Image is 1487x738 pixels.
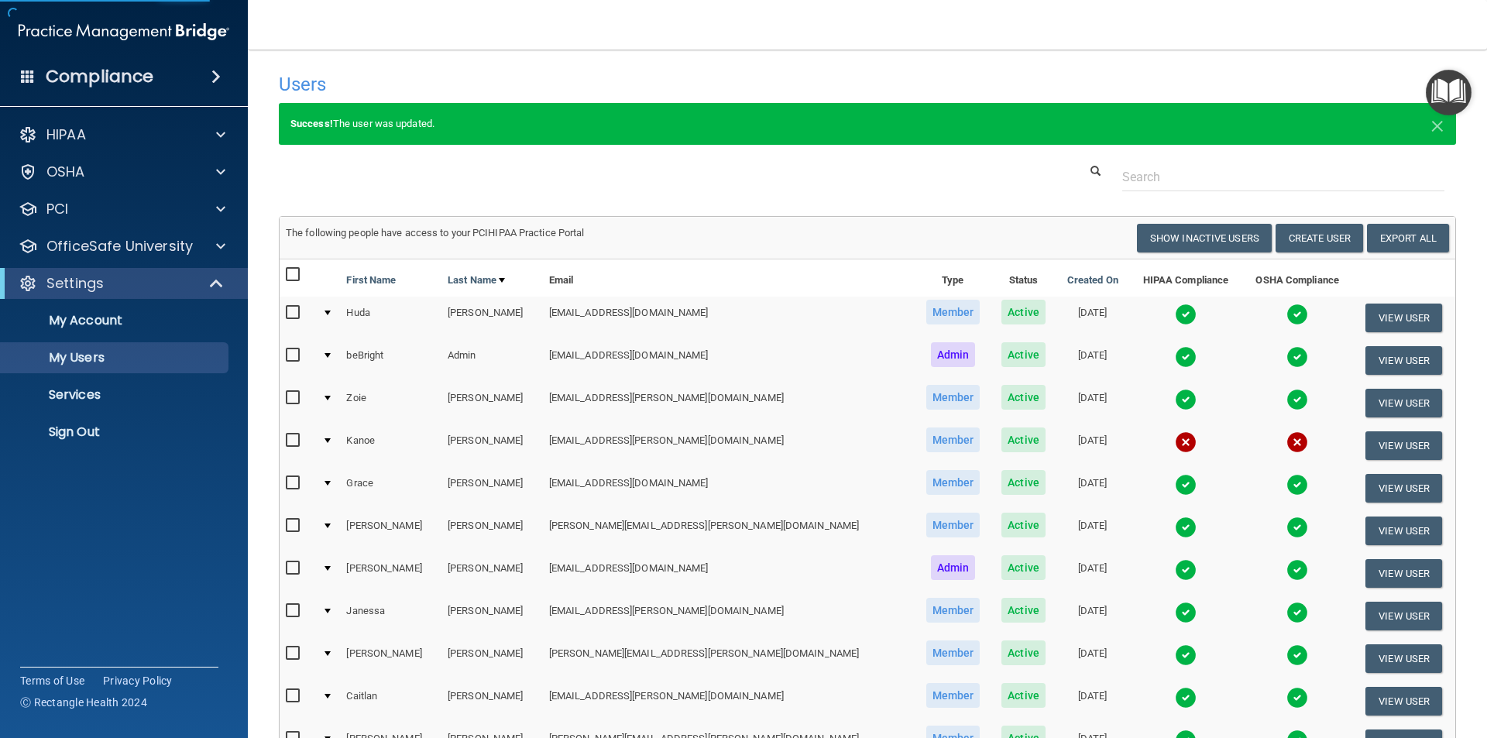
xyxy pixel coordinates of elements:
p: OSHA [46,163,85,181]
input: Search [1122,163,1444,191]
p: Settings [46,274,104,293]
td: Grace [340,467,441,510]
span: The following people have access to your PCIHIPAA Practice Portal [286,227,585,239]
td: Caitlan [340,680,441,723]
img: tick.e7d51cea.svg [1286,389,1308,410]
span: Active [1001,513,1046,537]
td: [EMAIL_ADDRESS][PERSON_NAME][DOMAIN_NAME] [543,424,915,467]
td: [EMAIL_ADDRESS][DOMAIN_NAME] [543,467,915,510]
img: tick.e7d51cea.svg [1175,559,1197,581]
span: Member [926,513,980,537]
td: [DATE] [1056,680,1129,723]
span: Active [1001,427,1046,452]
button: View User [1365,346,1442,375]
td: Zoie [340,382,441,424]
button: View User [1365,474,1442,503]
img: cross.ca9f0e7f.svg [1175,431,1197,453]
td: [EMAIL_ADDRESS][DOMAIN_NAME] [543,339,915,382]
img: tick.e7d51cea.svg [1286,517,1308,538]
img: tick.e7d51cea.svg [1175,687,1197,709]
button: View User [1365,389,1442,417]
p: OfficeSafe University [46,237,193,256]
th: HIPAA Compliance [1129,259,1242,297]
td: [EMAIL_ADDRESS][PERSON_NAME][DOMAIN_NAME] [543,680,915,723]
td: [PERSON_NAME] [441,297,543,339]
button: Open Resource Center [1426,70,1472,115]
button: Create User [1276,224,1363,252]
img: tick.e7d51cea.svg [1286,474,1308,496]
td: [DATE] [1056,382,1129,424]
img: tick.e7d51cea.svg [1286,602,1308,623]
span: Ⓒ Rectangle Health 2024 [20,695,147,710]
a: HIPAA [19,125,225,144]
button: View User [1365,431,1442,460]
span: Active [1001,385,1046,410]
p: My Account [10,313,222,328]
a: Last Name [448,271,505,290]
img: tick.e7d51cea.svg [1175,644,1197,666]
img: tick.e7d51cea.svg [1286,687,1308,709]
td: [DATE] [1056,637,1129,680]
td: [DATE] [1056,297,1129,339]
button: View User [1365,602,1442,630]
a: Terms of Use [20,673,84,688]
a: Privacy Policy [103,673,173,688]
img: tick.e7d51cea.svg [1286,559,1308,581]
td: [DATE] [1056,467,1129,510]
span: Admin [931,555,976,580]
td: [DATE] [1056,424,1129,467]
th: Status [991,259,1056,297]
button: Show Inactive Users [1137,224,1272,252]
button: View User [1365,559,1442,588]
td: [PERSON_NAME] [441,467,543,510]
td: [PERSON_NAME] [340,637,441,680]
td: [PERSON_NAME] [340,510,441,552]
button: View User [1365,304,1442,332]
span: Member [926,598,980,623]
img: tick.e7d51cea.svg [1175,517,1197,538]
td: Huda [340,297,441,339]
a: Settings [19,274,225,293]
span: Active [1001,640,1046,665]
td: [PERSON_NAME] [441,637,543,680]
td: [PERSON_NAME][EMAIL_ADDRESS][PERSON_NAME][DOMAIN_NAME] [543,510,915,552]
td: Kanoe [340,424,441,467]
img: tick.e7d51cea.svg [1175,389,1197,410]
td: [EMAIL_ADDRESS][PERSON_NAME][DOMAIN_NAME] [543,382,915,424]
a: OSHA [19,163,225,181]
span: Active [1001,683,1046,708]
td: [PERSON_NAME] [441,382,543,424]
button: Close [1430,115,1444,133]
span: Active [1001,470,1046,495]
td: beBright [340,339,441,382]
p: Sign Out [10,424,222,440]
th: Email [543,259,915,297]
img: cross.ca9f0e7f.svg [1286,431,1308,453]
button: View User [1365,687,1442,716]
td: [EMAIL_ADDRESS][DOMAIN_NAME] [543,297,915,339]
img: tick.e7d51cea.svg [1175,602,1197,623]
strong: Success! [290,118,333,129]
img: tick.e7d51cea.svg [1286,304,1308,325]
p: HIPAA [46,125,86,144]
td: [PERSON_NAME] [441,680,543,723]
td: [PERSON_NAME] [340,552,441,595]
button: View User [1365,517,1442,545]
td: [PERSON_NAME] [441,595,543,637]
td: [PERSON_NAME] [441,424,543,467]
th: Type [915,259,991,297]
img: tick.e7d51cea.svg [1175,474,1197,496]
img: tick.e7d51cea.svg [1175,304,1197,325]
td: [PERSON_NAME] [441,552,543,595]
span: Member [926,640,980,665]
a: OfficeSafe University [19,237,225,256]
span: Member [926,385,980,410]
span: Active [1001,300,1046,324]
p: My Users [10,350,222,366]
span: Active [1001,555,1046,580]
td: [PERSON_NAME][EMAIL_ADDRESS][PERSON_NAME][DOMAIN_NAME] [543,637,915,680]
p: Services [10,387,222,403]
a: Export All [1367,224,1449,252]
a: PCI [19,200,225,218]
img: tick.e7d51cea.svg [1286,644,1308,666]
